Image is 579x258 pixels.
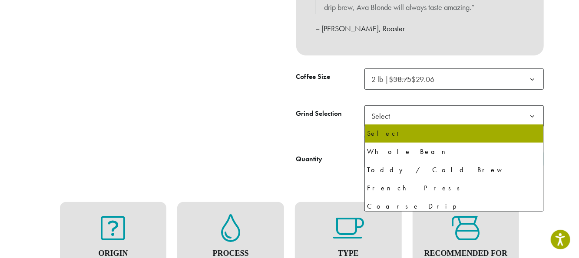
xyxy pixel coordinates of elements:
[296,71,364,83] label: Coffee Size
[316,21,524,36] p: – [PERSON_NAME], Roaster
[368,71,443,88] span: 2 lb | $38.75 $29.06
[367,182,541,195] div: French Press
[367,200,541,213] div: Coarse Drip
[372,74,435,84] span: 2 lb | $29.06
[368,108,399,124] span: Select
[365,124,543,143] li: Select
[364,69,544,90] span: 2 lb | $38.75 $29.06
[364,105,544,127] span: Select
[367,145,541,158] div: Whole Bean
[389,74,412,84] del: $38.75
[296,154,323,164] div: Quantity
[296,108,364,120] label: Grind Selection
[367,163,541,176] div: Toddy / Cold Brew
